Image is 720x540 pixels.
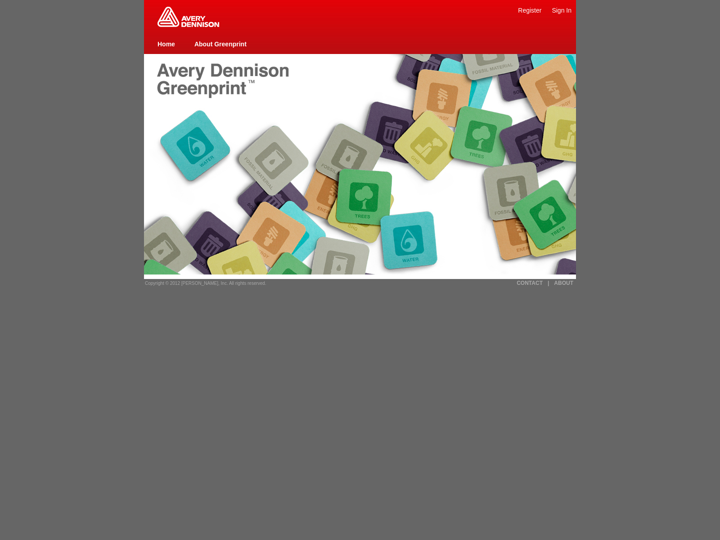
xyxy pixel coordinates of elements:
a: Register [518,7,541,14]
a: Sign In [552,7,571,14]
a: About Greenprint [194,40,247,48]
a: ABOUT [554,280,573,286]
img: Home [157,7,219,27]
a: Greenprint [157,22,219,28]
span: Copyright © 2012 [PERSON_NAME], Inc. All rights reserved. [145,281,266,286]
a: CONTACT [517,280,543,286]
a: Home [157,40,175,48]
a: | [548,280,549,286]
